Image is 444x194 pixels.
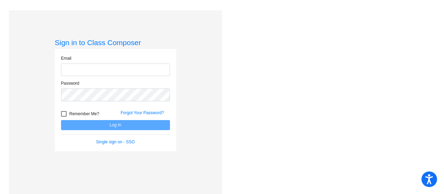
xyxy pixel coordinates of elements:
h3: Sign in to Class Composer [55,38,176,47]
label: Email [61,55,71,61]
a: Single sign on - SSO [96,140,135,144]
button: Log In [61,120,170,130]
a: Forgot Your Password? [121,110,164,115]
label: Password [61,80,79,86]
span: Remember Me? [69,110,99,118]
